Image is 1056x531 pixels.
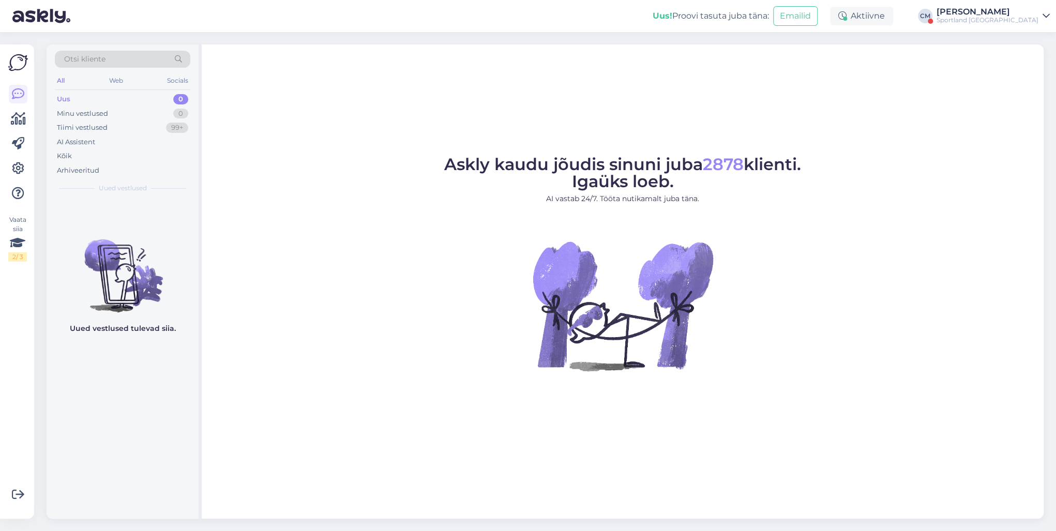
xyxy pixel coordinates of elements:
div: Uus [57,94,70,104]
div: Aktiivne [830,7,893,25]
p: AI vastab 24/7. Tööta nutikamalt juba täna. [444,193,801,204]
span: Otsi kliente [64,54,105,65]
div: 0 [173,109,188,119]
div: All [55,74,67,87]
img: Askly Logo [8,53,28,72]
div: 99+ [166,123,188,133]
div: Arhiveeritud [57,165,99,176]
img: No chats [47,221,199,314]
div: Tiimi vestlused [57,123,108,133]
a: [PERSON_NAME]Sportland [GEOGRAPHIC_DATA] [937,8,1050,24]
div: Web [107,74,125,87]
span: Uued vestlused [99,184,147,193]
div: Proovi tasuta juba täna: [653,10,769,22]
span: 2878 [703,154,744,174]
button: Emailid [773,6,818,26]
div: Vaata siia [8,215,27,262]
div: Kõik [57,151,72,161]
div: 2 / 3 [8,252,27,262]
img: No Chat active [530,213,716,399]
div: AI Assistent [57,137,95,147]
b: Uus! [653,11,672,21]
div: 0 [173,94,188,104]
p: Uued vestlused tulevad siia. [70,323,176,334]
div: Minu vestlused [57,109,108,119]
div: Socials [165,74,190,87]
div: Sportland [GEOGRAPHIC_DATA] [937,16,1038,24]
div: [PERSON_NAME] [937,8,1038,16]
div: CM [918,9,932,23]
span: Askly kaudu jõudis sinuni juba klienti. Igaüks loeb. [444,154,801,191]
